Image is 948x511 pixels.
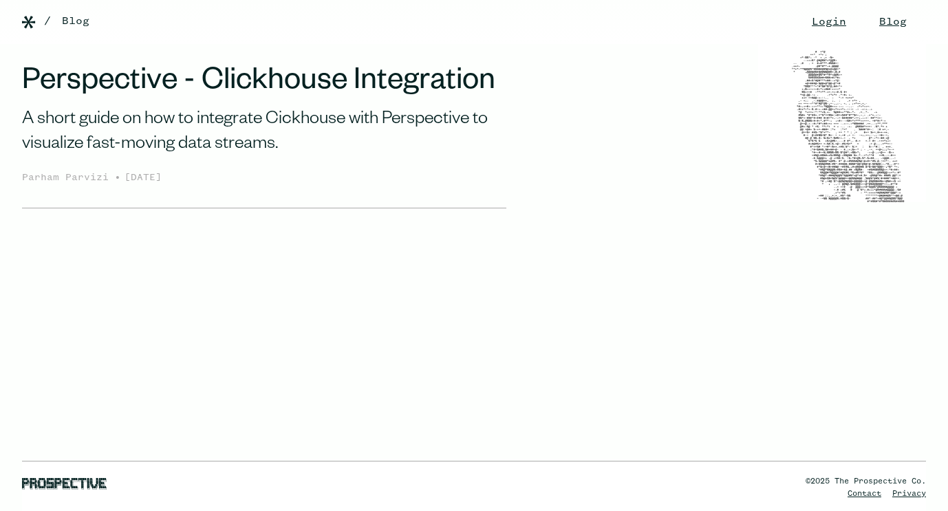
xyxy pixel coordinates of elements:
[125,171,162,186] div: [DATE]
[892,490,926,498] a: Privacy
[806,475,926,488] div: ©2025 The Prospective Co.
[22,108,506,158] div: A short guide on how to integrate Cickhouse with Perspective to visualize fast-moving data streams.
[22,66,506,102] h1: Perspective - Clickhouse Integration
[114,169,121,186] div: •
[848,490,881,498] a: Contact
[22,171,114,186] div: Parham Parvizi
[62,13,89,30] a: Blog
[44,13,51,30] div: /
